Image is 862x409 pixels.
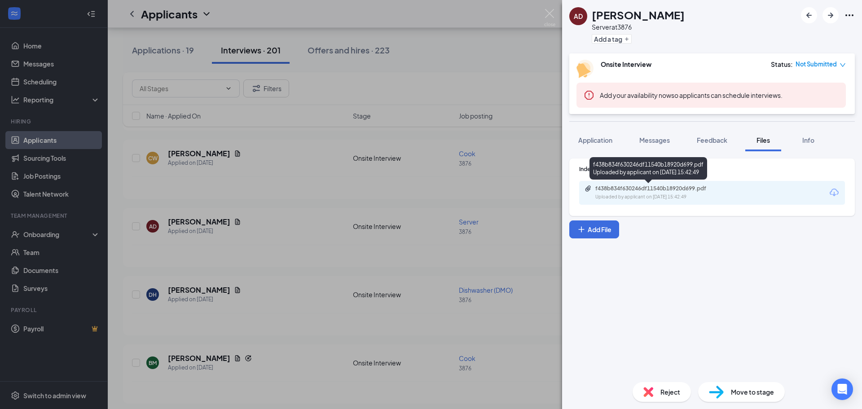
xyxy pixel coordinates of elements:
[796,60,837,69] span: Not Submitted
[585,185,730,201] a: Paperclipf438b834f630246df11540b18920d699.pdfUploaded by applicant on [DATE] 15:42:49
[840,62,846,68] span: down
[624,36,629,42] svg: Plus
[825,10,836,21] svg: ArrowRight
[844,10,855,21] svg: Ellipses
[578,136,612,144] span: Application
[574,12,583,21] div: AD
[804,10,814,21] svg: ArrowLeftNew
[660,387,680,397] span: Reject
[731,387,774,397] span: Move to stage
[589,157,707,180] div: f438b834f630246df11540b18920d699.pdf Uploaded by applicant on [DATE] 15:42:49
[600,91,671,100] button: Add your availability now
[595,185,721,192] div: f438b834f630246df11540b18920d699.pdf
[771,60,793,69] div: Status :
[756,136,770,144] span: Files
[600,91,783,99] span: so applicants can schedule interviews.
[584,90,594,101] svg: Error
[585,185,592,192] svg: Paperclip
[831,378,853,400] div: Open Intercom Messenger
[697,136,727,144] span: Feedback
[592,22,685,31] div: Server at 3876
[595,194,730,201] div: Uploaded by applicant on [DATE] 15:42:49
[592,7,685,22] h1: [PERSON_NAME]
[577,225,586,234] svg: Plus
[829,187,840,198] svg: Download
[802,136,814,144] span: Info
[579,165,845,173] div: Indeed Resume
[601,60,651,68] b: Onsite Interview
[592,34,632,44] button: PlusAdd a tag
[822,7,839,23] button: ArrowRight
[569,220,619,238] button: Add FilePlus
[639,136,670,144] span: Messages
[801,7,817,23] button: ArrowLeftNew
